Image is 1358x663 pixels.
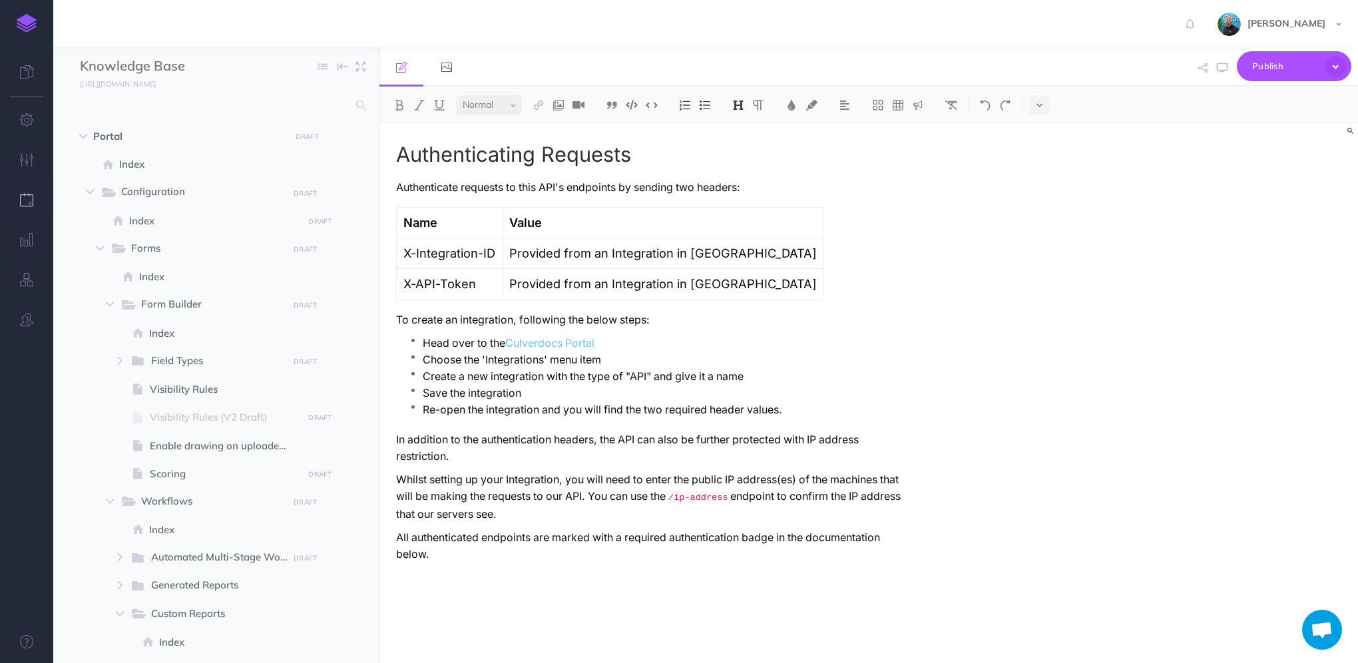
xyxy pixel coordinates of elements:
img: Italic button [413,100,425,110]
p: Create a new integration with the type of "API" and give it a name [423,368,909,385]
p: Choose the 'Integrations' menu item [423,351,909,368]
p: Provided from an Integration in [GEOGRAPHIC_DATA] [509,276,817,292]
span: Generated Reports [151,577,279,594]
input: Documentation Name [80,57,236,77]
img: Create table button [892,100,904,110]
img: 925838e575eb33ea1a1ca055db7b09b0.jpg [1218,13,1241,36]
a: [URL][DOMAIN_NAME] [53,77,169,90]
p: Save the integration [423,385,909,401]
p: Head over to the [423,335,909,351]
span: Form Builder [141,296,279,314]
img: Callout dropdown menu button [912,100,924,110]
span: Visibility Rules (V2 Draft) [150,409,299,425]
img: Blockquote button [606,100,618,110]
button: DRAFT [289,354,322,369]
p: All authenticated endpoints are marked with a required authentication badge in the documentation ... [396,529,909,562]
small: DRAFT [294,189,317,198]
small: DRAFT [294,245,317,254]
span: [PERSON_NAME] [1241,17,1332,29]
p: X-API-Token [403,276,495,292]
strong: Name [403,215,437,230]
a: Open chat [1302,610,1342,650]
p: Authenticate requests to this API's endpoints by sending two headers: [396,179,909,196]
span: Enable drawing on uploaded / captured image [150,438,299,454]
small: DRAFT [294,554,317,562]
small: DRAFT [308,217,332,226]
span: Configuration [121,184,279,201]
span: Index [119,156,299,172]
button: DRAFT [289,551,322,566]
button: DRAFT [304,410,337,425]
img: Add video button [572,100,584,110]
strong: Value [509,215,542,230]
img: Undo [979,100,991,110]
img: Clear styles button [945,100,957,110]
span: Field Types [151,353,279,370]
small: DRAFT [294,498,317,507]
a: Culverdocs Portal [505,337,594,349]
img: Alignment dropdown menu button [839,100,851,110]
code: /ip-address [666,491,730,504]
button: DRAFT [289,495,322,510]
img: Paragraph button [752,100,764,110]
span: Index [159,634,299,650]
small: DRAFT [294,357,317,366]
button: DRAFT [289,186,322,201]
img: Inline code button [646,100,658,110]
img: Code block button [626,100,638,110]
span: Index [149,522,299,538]
h1: Authenticating Requests [396,143,909,166]
span: Index [149,326,299,341]
img: Unordered list button [699,100,711,110]
small: [URL][DOMAIN_NAME] [80,79,156,89]
small: DRAFT [308,413,332,422]
span: Portal [93,128,282,144]
button: DRAFT [290,129,324,144]
small: DRAFT [296,132,319,141]
img: Text background color button [805,100,817,110]
button: DRAFT [289,298,322,313]
small: DRAFT [294,301,317,310]
span: Index [139,269,299,285]
span: Automated Multi-Stage Workflows [151,549,300,566]
button: DRAFT [304,214,337,229]
img: Headings dropdown button [732,100,744,110]
span: Workflows [141,493,279,511]
img: Underline button [433,100,445,110]
p: Re-open the integration and you will find the two required header values. [423,401,909,418]
p: Provided from an Integration in [GEOGRAPHIC_DATA] [509,245,817,262]
span: Publish [1252,56,1319,77]
span: Custom Reports [151,606,279,623]
button: Publish [1237,51,1351,81]
img: Add image button [553,100,565,110]
p: To create an integration, following the below steps: [396,312,909,328]
img: Redo [999,100,1011,110]
span: Scoring [150,466,299,482]
img: Text color button [786,100,797,110]
span: Index [129,213,299,229]
p: Whilst setting up your Integration, you will need to enter the public IP address(es) of the machi... [396,471,909,523]
button: DRAFT [304,467,337,482]
span: Forms [131,240,279,258]
p: In addition to the authentication headers, the API can also be further protected with IP address ... [396,431,909,465]
img: Ordered list button [679,100,691,110]
span: Visibility Rules [150,381,299,397]
img: Bold button [393,100,405,110]
button: DRAFT [289,242,322,257]
img: Link button [533,100,545,110]
input: Search [80,93,348,117]
img: logo-mark.svg [17,14,37,33]
small: DRAFT [308,470,332,479]
p: X-Integration-ID [403,245,495,262]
